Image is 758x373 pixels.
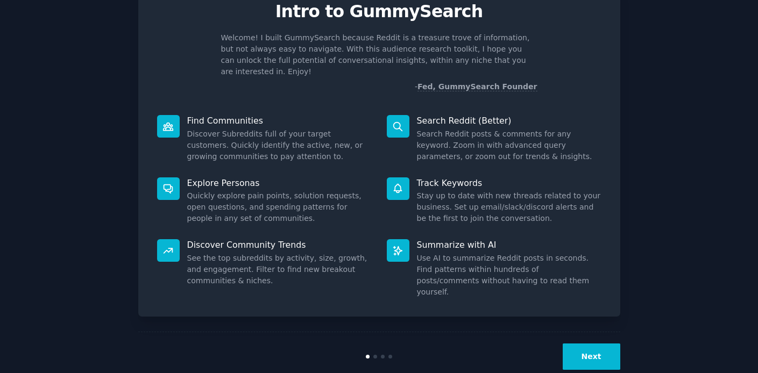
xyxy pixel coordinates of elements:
p: Summarize with AI [417,239,601,250]
a: Fed, GummySearch Founder [417,82,537,91]
p: Track Keywords [417,177,601,189]
p: Welcome! I built GummySearch because Reddit is a treasure trove of information, but not always ea... [221,32,537,77]
p: Intro to GummySearch [150,2,609,21]
dd: Use AI to summarize Reddit posts in seconds. Find patterns within hundreds of posts/comments with... [417,253,601,298]
p: Search Reddit (Better) [417,115,601,126]
p: Discover Community Trends [187,239,372,250]
dd: Quickly explore pain points, solution requests, open questions, and spending patterns for people ... [187,190,372,224]
dd: Stay up to date with new threads related to your business. Set up email/slack/discord alerts and ... [417,190,601,224]
dd: Discover Subreddits full of your target customers. Quickly identify the active, new, or growing c... [187,128,372,162]
button: Next [563,343,620,370]
dd: See the top subreddits by activity, size, growth, and engagement. Filter to find new breakout com... [187,253,372,286]
div: - [415,81,537,92]
p: Find Communities [187,115,372,126]
p: Explore Personas [187,177,372,189]
dd: Search Reddit posts & comments for any keyword. Zoom in with advanced query parameters, or zoom o... [417,128,601,162]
